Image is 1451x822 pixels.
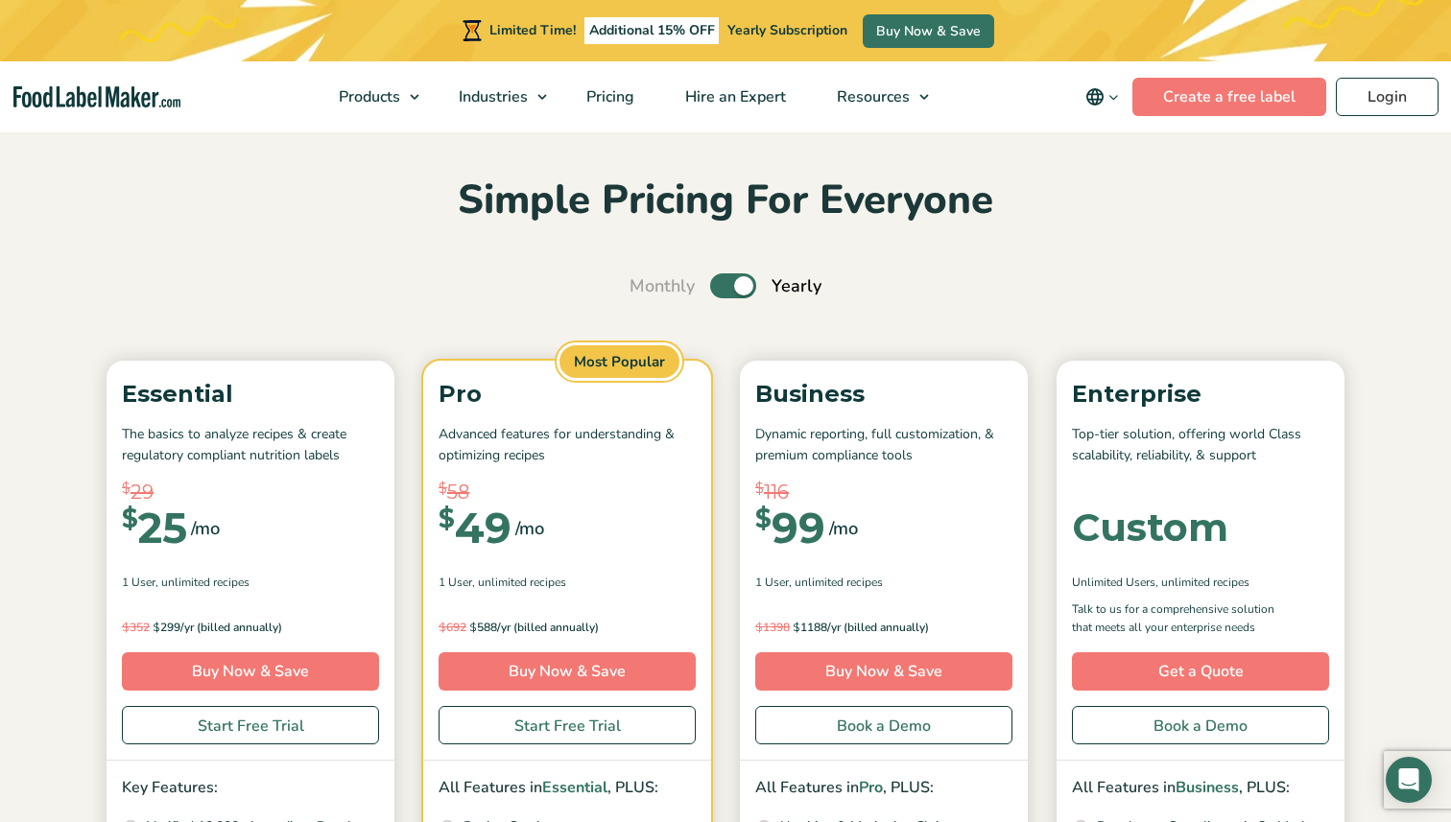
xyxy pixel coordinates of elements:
[831,86,912,107] span: Resources
[439,506,511,549] div: 49
[122,706,379,744] a: Start Free Trial
[1072,600,1293,637] p: Talk to us for a comprehensive solution that meets all your enterprise needs
[1072,424,1329,467] p: Top-tier solution, offering world Class scalability, reliability, & support
[122,776,379,801] p: Key Features:
[439,776,696,801] p: All Features in , PLUS:
[764,478,789,506] span: 116
[122,618,379,637] p: 299/yr (billed annually)
[755,574,789,591] span: 1 User
[131,478,154,506] span: 29
[755,620,763,634] span: $
[1072,776,1329,801] p: All Features in , PLUS:
[453,86,530,107] span: Industries
[434,61,557,132] a: Industries
[447,478,469,506] span: 58
[679,86,788,107] span: Hire an Expert
[489,21,576,39] span: Limited Time!
[1072,706,1329,744] a: Book a Demo
[1386,757,1432,803] div: Open Intercom Messenger
[333,86,402,107] span: Products
[97,175,1354,227] h2: Simple Pricing For Everyone
[710,273,756,298] label: Toggle
[772,273,821,299] span: Yearly
[439,506,455,531] span: $
[727,21,847,39] span: Yearly Subscription
[557,342,682,382] span: Most Popular
[314,61,429,132] a: Products
[122,506,138,531] span: $
[122,652,379,691] a: Buy Now & Save
[472,574,566,591] span: , Unlimited Recipes
[1072,652,1329,691] a: Get a Quote
[660,61,807,132] a: Hire an Expert
[755,376,1012,412] p: Business
[584,17,720,44] span: Additional 15% OFF
[122,506,187,549] div: 25
[755,652,1012,691] a: Buy Now & Save
[439,574,472,591] span: 1 User
[439,424,696,467] p: Advanced features for understanding & optimizing recipes
[153,620,160,634] span: $
[439,620,466,635] del: 692
[755,424,1012,467] p: Dynamic reporting, full customization, & premium compliance tools
[155,574,250,591] span: , Unlimited Recipes
[755,776,1012,801] p: All Features in , PLUS:
[755,706,1012,744] a: Book a Demo
[191,515,220,542] span: /mo
[122,478,131,500] span: $
[122,574,155,591] span: 1 User
[1155,574,1249,591] span: , Unlimited Recipes
[1132,78,1326,116] a: Create a free label
[439,620,446,634] span: $
[542,777,607,798] span: Essential
[859,777,883,798] span: Pro
[439,706,696,744] a: Start Free Trial
[439,618,696,637] p: 588/yr (billed annually)
[863,14,994,48] a: Buy Now & Save
[630,273,695,299] span: Monthly
[581,86,636,107] span: Pricing
[439,652,696,691] a: Buy Now & Save
[122,376,379,412] p: Essential
[812,61,939,132] a: Resources
[122,620,150,635] del: 352
[1176,777,1239,798] span: Business
[755,478,764,500] span: $
[755,618,1012,637] p: 1188/yr (billed annually)
[561,61,655,132] a: Pricing
[755,620,790,635] del: 1398
[793,620,800,634] span: $
[439,376,696,412] p: Pro
[515,515,544,542] span: /mo
[829,515,858,542] span: /mo
[122,620,130,634] span: $
[755,506,772,531] span: $
[1336,78,1439,116] a: Login
[1072,376,1329,412] p: Enterprise
[1072,574,1155,591] span: Unlimited Users
[789,574,883,591] span: , Unlimited Recipes
[122,424,379,467] p: The basics to analyze recipes & create regulatory compliant nutrition labels
[469,620,477,634] span: $
[755,506,825,549] div: 99
[439,478,447,500] span: $
[1072,508,1228,547] div: Custom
